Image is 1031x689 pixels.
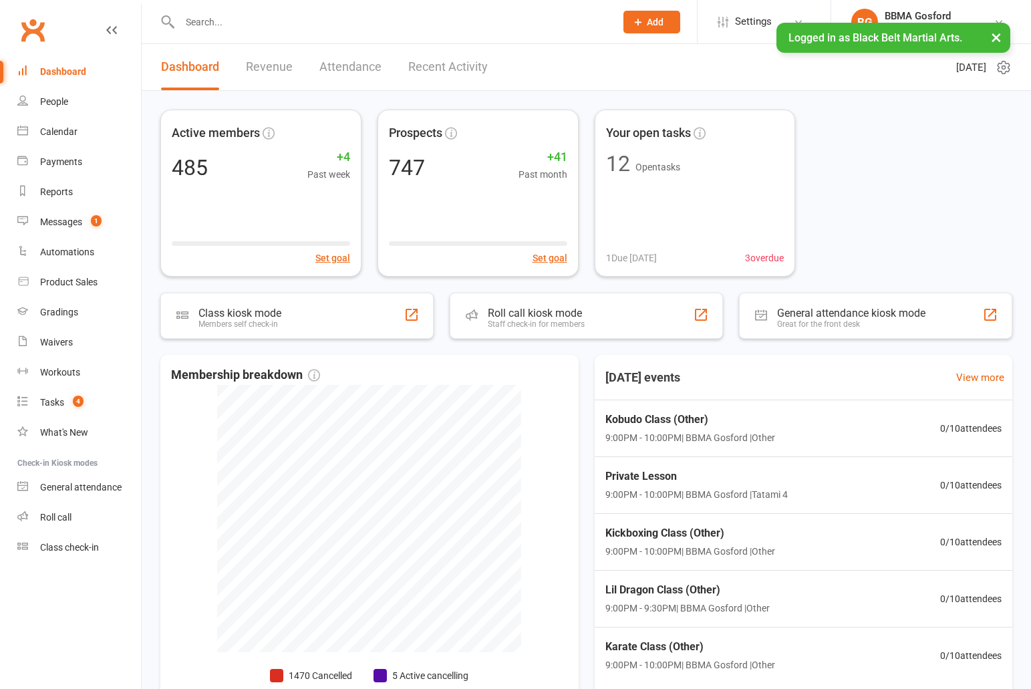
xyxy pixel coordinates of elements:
a: Automations [17,237,141,267]
span: Kickboxing Class (Other) [605,525,775,542]
h3: [DATE] events [595,366,691,390]
div: Messages [40,217,82,227]
div: Class check-in [40,542,99,553]
span: Prospects [389,124,442,143]
button: × [984,23,1008,51]
a: Product Sales [17,267,141,297]
a: Revenue [246,44,293,90]
span: 0 / 10 attendees [940,648,1002,663]
span: 3 overdue [745,251,784,265]
span: 1 [91,215,102,227]
span: 9:00PM - 10:00PM | BBMA Gosford | Other [605,658,775,672]
a: Messages 1 [17,207,141,237]
div: BBMA Gosford [885,10,976,22]
div: Black Belt Martial Arts [885,22,976,34]
button: Add [623,11,680,33]
div: Automations [40,247,94,257]
a: Dashboard [161,44,219,90]
div: Tasks [40,397,64,408]
div: Calendar [40,126,78,137]
span: 9:00PM - 9:30PM | BBMA Gosford | Other [605,601,770,615]
div: Workouts [40,367,80,378]
span: Private Lesson [605,468,788,485]
li: 1470 Cancelled [270,668,352,683]
span: 9:00PM - 10:00PM | BBMA Gosford | Other [605,430,775,445]
a: Clubworx [16,13,49,47]
div: Waivers [40,337,73,348]
button: Set goal [315,251,350,265]
div: BG [851,9,878,35]
a: Recent Activity [408,44,488,90]
span: Lil Dragon Class (Other) [605,581,770,599]
a: Workouts [17,358,141,388]
div: Product Sales [40,277,98,287]
a: View more [956,370,1004,386]
div: Reports [40,186,73,197]
span: 9:00PM - 10:00PM | BBMA Gosford | Tatami 4 [605,487,788,502]
div: 12 [606,153,630,174]
a: Tasks 4 [17,388,141,418]
div: Great for the front desk [777,319,925,329]
a: Attendance [319,44,382,90]
a: Calendar [17,117,141,147]
a: People [17,87,141,117]
div: General attendance [40,482,122,493]
div: People [40,96,68,107]
span: 0 / 10 attendees [940,478,1002,493]
span: 0 / 10 attendees [940,591,1002,606]
button: Set goal [533,251,567,265]
a: Roll call [17,503,141,533]
a: Reports [17,177,141,207]
li: 5 Active cancelling [374,668,468,683]
a: General attendance kiosk mode [17,472,141,503]
span: Logged in as Black Belt Martial Arts. [788,31,962,44]
span: Active members [172,124,260,143]
div: Class kiosk mode [198,307,281,319]
a: Gradings [17,297,141,327]
div: Roll call kiosk mode [488,307,585,319]
span: 0 / 10 attendees [940,535,1002,549]
span: 9:00PM - 10:00PM | BBMA Gosford | Other [605,544,775,559]
span: 0 / 10 attendees [940,421,1002,436]
div: 485 [172,157,208,178]
input: Search... [176,13,606,31]
a: Dashboard [17,57,141,87]
a: Class kiosk mode [17,533,141,563]
span: Your open tasks [606,124,691,143]
span: Past month [519,167,567,182]
span: Settings [735,7,772,37]
div: Roll call [40,512,71,523]
a: What's New [17,418,141,448]
span: [DATE] [956,59,986,76]
span: Kobudo Class (Other) [605,411,775,428]
span: Add [647,17,664,27]
div: Dashboard [40,66,86,77]
span: Open tasks [635,162,680,172]
span: +41 [519,148,567,167]
div: Payments [40,156,82,167]
div: Members self check-in [198,319,281,329]
span: 1 Due [DATE] [606,251,657,265]
span: +4 [307,148,350,167]
span: Membership breakdown [171,366,320,385]
span: Karate Class (Other) [605,638,775,656]
div: General attendance kiosk mode [777,307,925,319]
a: Payments [17,147,141,177]
div: Staff check-in for members [488,319,585,329]
div: 747 [389,157,425,178]
div: Gradings [40,307,78,317]
span: 4 [73,396,84,407]
div: What's New [40,427,88,438]
span: Past week [307,167,350,182]
a: Waivers [17,327,141,358]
